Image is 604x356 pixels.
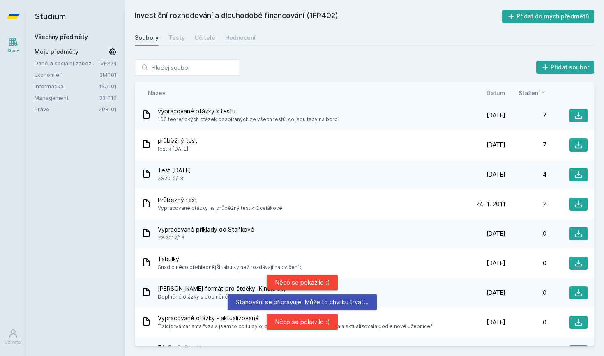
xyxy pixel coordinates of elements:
[148,89,166,97] button: Název
[158,137,197,145] span: průběžný test
[158,166,191,175] span: Test [DATE]
[35,105,99,113] a: Právo
[486,259,505,267] span: [DATE]
[2,324,25,349] a: Uživatel
[158,115,339,124] span: 166 teoretických otázek posbíraných ze všech testů, co jsou tady na borci
[519,89,540,97] span: Stažení
[195,30,215,46] a: Učitelé
[505,200,546,208] div: 2
[486,170,505,179] span: [DATE]
[158,145,197,153] span: testík [DATE]
[195,34,215,42] div: Učitelé
[2,33,25,58] a: Study
[135,30,159,46] a: Soubory
[135,34,159,42] div: Soubory
[99,106,117,113] a: 2PR101
[158,175,191,183] span: ZS2012/13
[519,89,546,97] button: Stažení
[7,48,19,54] div: Study
[98,83,117,90] a: 4SA101
[267,314,338,330] div: Něco se pokazilo :(
[158,322,432,331] span: Tisícíprvá varianta "vzala jsem to co tu bylo, doplnila nové otázky a opravila a aktualizovala po...
[99,71,117,78] a: 3MI101
[158,255,303,263] span: Tabulky
[35,59,98,67] a: Daně a sociální zabezpečení
[135,10,502,23] h2: Investiční rozhodování a dlouhodobé financování (1FP402)
[536,61,595,74] button: Přidat soubor
[158,314,432,322] span: Vypracované otázky - aktualizované
[135,59,240,76] input: Hledej soubor
[35,94,99,102] a: Management
[228,294,377,310] div: Stahování se připravuje. Může to chvilku trvat…
[486,141,505,149] span: [DATE]
[225,34,256,42] div: Hodnocení
[486,289,505,297] span: [DATE]
[505,289,546,297] div: 0
[225,30,256,46] a: Hodnocení
[35,33,88,40] a: Všechny předměty
[158,196,282,204] span: Průběžný test
[158,285,286,293] span: [PERSON_NAME] formát pro čtečky (Kindle aj.)
[158,107,339,115] span: vypracované otázky k testu
[168,34,185,42] div: Testy
[502,10,595,23] button: Přidat do mých předmětů
[5,339,22,345] div: Uživatel
[486,111,505,119] span: [DATE]
[486,230,505,238] span: [DATE]
[158,225,254,234] span: Vypracované příklady od Staňkové
[267,275,338,290] div: Něco se pokazilo :(
[505,230,546,238] div: 0
[505,259,546,267] div: 0
[486,89,505,97] button: Datum
[158,234,254,242] span: ZS 2012/13
[35,82,98,90] a: Informatika
[158,344,201,352] span: Závěrečný test
[35,48,78,56] span: Moje předměty
[476,200,505,208] span: 24. 1. 2011
[505,318,546,326] div: 0
[505,141,546,149] div: 7
[158,293,286,301] span: Doplněné otázky a doplněné grafy
[99,94,117,101] a: 33F110
[505,170,546,179] div: 4
[505,111,546,119] div: 7
[486,318,505,326] span: [DATE]
[35,71,99,79] a: Ekonomie 1
[158,204,282,212] span: Vypracované otázky na průběžný test k Ocelákové
[158,263,303,271] span: Snad o něco přehlednější tabulky než rozdávají na cvičení :)
[98,60,117,67] a: 1VF224
[168,30,185,46] a: Testy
